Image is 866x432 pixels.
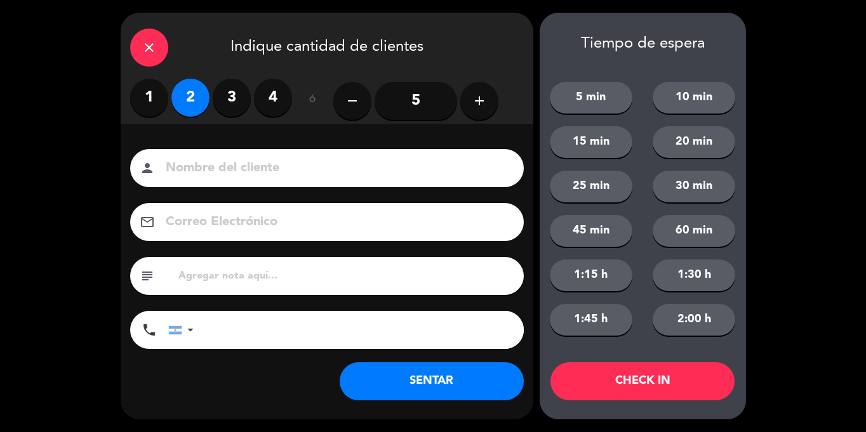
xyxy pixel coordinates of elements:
i: email [140,214,155,230]
button: 25 min [550,171,632,202]
i: phone [142,322,157,337]
div: Indique cantidad de clientes [121,13,533,79]
button: 2:00 h [653,304,735,336]
div: Tiempo de espera [540,35,746,53]
label: 3 [213,79,251,117]
button: 15 min [550,126,632,158]
button: 5 min [550,82,632,114]
i: close [142,40,157,55]
label: 4 [254,79,292,117]
div: ó [292,79,333,123]
button: remove [333,82,371,120]
label: 2 [171,79,210,117]
label: 1 [130,79,168,117]
button: 1:30 h [653,259,735,291]
button: 60 min [653,215,735,247]
div: Argentina: +54 [169,311,198,348]
i: add [472,93,487,108]
button: 10 min [653,82,735,114]
button: 30 min [653,171,735,202]
button: add [460,82,498,120]
i: subject [140,268,155,284]
i: remove [345,93,360,108]
button: 1:15 h [550,259,632,291]
button: 45 min [550,215,632,247]
button: CHECK IN [550,362,735,400]
button: 1:45 h [550,304,632,336]
button: 20 min [653,126,735,158]
i: person [140,160,155,176]
input: Agregar nota aquí... [177,267,514,285]
button: SENTAR [340,362,524,400]
input: Nombre del cliente [164,157,507,180]
input: Correo Electrónico [164,211,507,233]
